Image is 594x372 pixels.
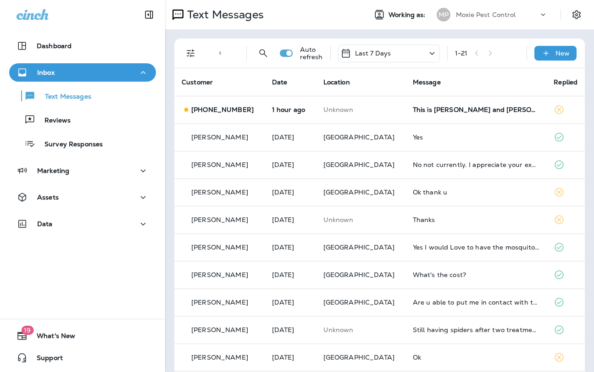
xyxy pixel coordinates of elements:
[413,106,539,113] div: This is Josh and Hannah Morris (1814 Forestdale Drive Grapevine, TX 76051). I would like to disco...
[9,134,156,153] button: Survey Responses
[21,326,33,335] span: 19
[182,44,200,62] button: Filters
[413,244,539,251] div: Yes I would Love to have the mosquitoes treated
[9,86,156,105] button: Text Messages
[272,161,309,168] p: Aug 25, 2025 03:03 PM
[37,69,55,76] p: Inbox
[191,326,248,333] p: [PERSON_NAME]
[9,161,156,180] button: Marketing
[9,349,156,367] button: Support
[554,78,577,86] span: Replied
[272,244,309,251] p: Aug 25, 2025 10:48 AM
[323,353,394,361] span: [GEOGRAPHIC_DATA]
[568,6,585,23] button: Settings
[136,6,162,24] button: Collapse Sidebar
[254,44,272,62] button: Search Messages
[28,332,75,343] span: What's New
[413,189,539,196] div: Ok thank u
[191,354,248,361] p: [PERSON_NAME]
[28,354,63,365] span: Support
[300,46,323,61] p: Auto refresh
[323,188,394,196] span: [GEOGRAPHIC_DATA]
[272,106,309,113] p: Aug 26, 2025 01:58 PM
[272,326,309,333] p: Aug 21, 2025 08:34 AM
[555,50,570,57] p: New
[355,50,391,57] p: Last 7 Days
[9,327,156,345] button: 19What's New
[191,271,248,278] p: [PERSON_NAME]
[9,37,156,55] button: Dashboard
[36,93,91,101] p: Text Messages
[9,215,156,233] button: Data
[191,244,248,251] p: [PERSON_NAME]
[413,78,441,86] span: Message
[272,354,309,361] p: Aug 20, 2025 06:05 PM
[37,42,72,50] p: Dashboard
[191,133,248,141] p: [PERSON_NAME]
[323,106,398,113] p: This customer does not have a last location and the phone number they messaged is not assigned to...
[413,299,539,306] div: Are u able to put me in contact with the young man who signed me up
[191,216,248,223] p: [PERSON_NAME]
[272,271,309,278] p: Aug 25, 2025 10:16 AM
[272,189,309,196] p: Aug 25, 2025 12:33 PM
[37,194,59,201] p: Assets
[389,11,427,19] span: Working as:
[272,299,309,306] p: Aug 21, 2025 05:09 PM
[323,161,394,169] span: [GEOGRAPHIC_DATA]
[37,167,69,174] p: Marketing
[183,8,264,22] p: Text Messages
[413,354,539,361] div: Ok
[191,161,248,168] p: [PERSON_NAME]
[323,298,394,306] span: [GEOGRAPHIC_DATA]
[35,117,71,125] p: Reviews
[413,216,539,223] div: Thanks
[456,11,516,18] p: Moxie Pest Control
[323,133,394,141] span: [GEOGRAPHIC_DATA]
[9,110,156,129] button: Reviews
[413,271,539,278] div: What's the cost?
[272,216,309,223] p: Aug 25, 2025 11:34 AM
[413,326,539,333] div: Still having spiders after two treatments, can you send person out?
[455,50,468,57] div: 1 - 21
[413,133,539,141] div: Yes
[323,326,398,333] p: This customer does not have a last location and the phone number they messaged is not assigned to...
[191,189,248,196] p: [PERSON_NAME]
[323,271,394,279] span: [GEOGRAPHIC_DATA]
[323,78,350,86] span: Location
[413,161,539,168] div: No not currently. I appreciate your explanation of it though.
[272,78,288,86] span: Date
[9,63,156,82] button: Inbox
[323,243,394,251] span: [GEOGRAPHIC_DATA]
[182,78,213,86] span: Customer
[9,188,156,206] button: Assets
[272,133,309,141] p: Aug 25, 2025 03:04 PM
[323,216,398,223] p: This customer does not have a last location and the phone number they messaged is not assigned to...
[37,220,53,228] p: Data
[191,106,254,113] p: [PHONE_NUMBER]
[35,140,103,149] p: Survey Responses
[437,8,450,22] div: MP
[191,299,248,306] p: [PERSON_NAME]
